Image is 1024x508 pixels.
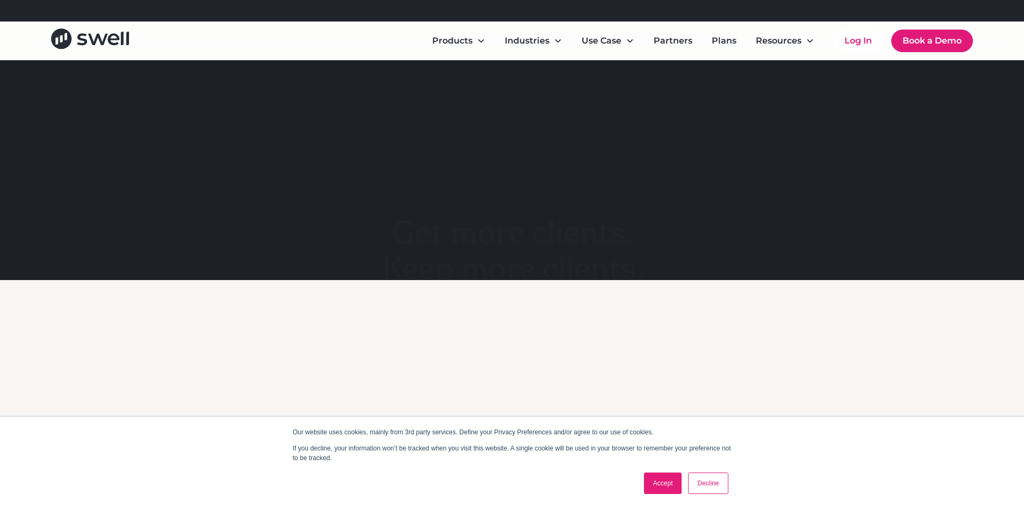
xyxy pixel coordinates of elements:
a: Partners [645,30,701,52]
a: Accept [644,473,682,494]
div: Products [424,30,494,52]
p: Our website uses cookies, mainly from 3rd party services. Define your Privacy Preferences and/or ... [293,427,732,437]
div: Products [432,34,472,47]
p: Partner with [PERSON_NAME]'s best-in-class solutions [379,299,645,314]
div: Resources [756,34,801,47]
div: Use Case [582,34,621,47]
a: Decline [688,473,728,494]
h1: Get more clients. Keep more clients. [379,214,645,287]
p: If you decline, your information won’t be tracked when you visit this website. A single cookie wi... [293,443,732,463]
a: Book a Demo [891,30,973,52]
a: home [51,28,129,53]
div: Use Case [573,30,643,52]
a: Plans [703,30,745,52]
div: Industries [496,30,571,52]
div: Resources [747,30,823,52]
a: Log In [834,30,883,52]
div: Industries [505,34,549,47]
